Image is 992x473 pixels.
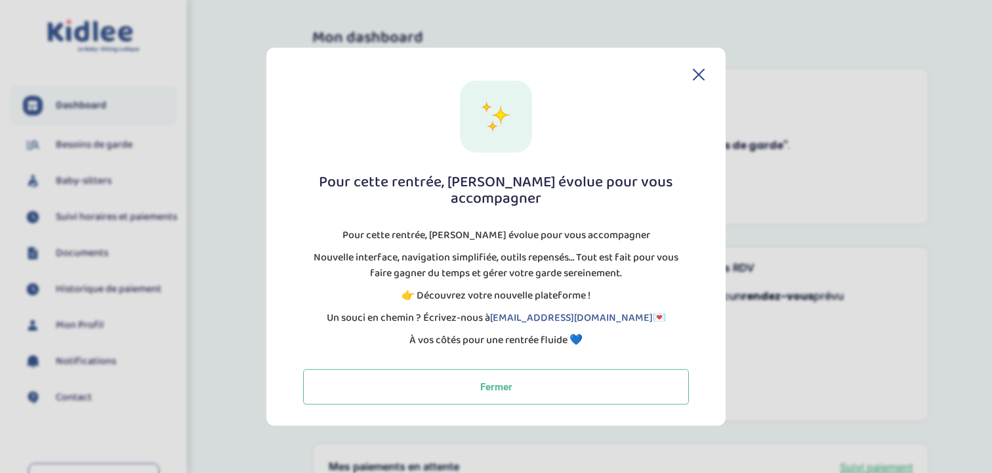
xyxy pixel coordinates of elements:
p: À vos côtés pour une rentrée fluide 💙 [409,333,583,348]
p: Pour cette rentrée, [PERSON_NAME] évolue pour vous accompagner [342,228,650,243]
a: [EMAIL_ADDRESS][DOMAIN_NAME] [490,310,653,326]
p: Nouvelle interface, navigation simplifiée, outils repensés… Tout est fait pour vous faire gagner ... [303,250,689,281]
p: 👉 Découvrez votre nouvelle plateforme ! [402,288,590,304]
button: Fermer [303,369,689,405]
h1: Pour cette rentrée, [PERSON_NAME] évolue pour vous accompagner [303,173,689,207]
p: Un souci en chemin ? Écrivez-nous à 💌 [327,310,666,326]
img: New Design Icon [480,100,512,133]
